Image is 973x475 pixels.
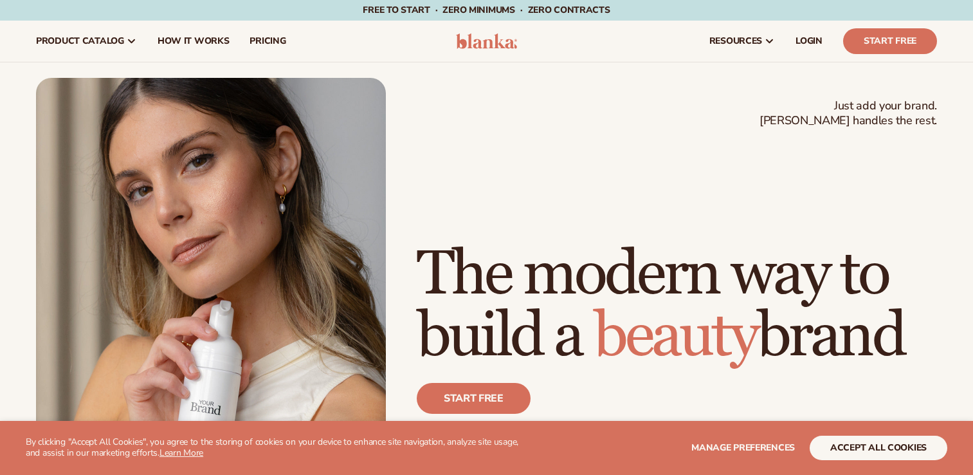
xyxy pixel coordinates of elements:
[250,36,286,46] span: pricing
[759,98,937,129] span: Just add your brand. [PERSON_NAME] handles the rest.
[843,28,937,54] a: Start Free
[36,36,124,46] span: product catalog
[239,21,296,62] a: pricing
[785,21,833,62] a: LOGIN
[594,299,757,374] span: beauty
[691,442,795,454] span: Manage preferences
[691,436,795,460] button: Manage preferences
[417,244,937,368] h1: The modern way to build a brand
[147,21,240,62] a: How It Works
[796,36,823,46] span: LOGIN
[709,36,762,46] span: resources
[417,383,531,414] a: Start free
[363,4,610,16] span: Free to start · ZERO minimums · ZERO contracts
[26,21,147,62] a: product catalog
[699,21,785,62] a: resources
[26,437,528,459] p: By clicking "Accept All Cookies", you agree to the storing of cookies on your device to enhance s...
[810,436,947,460] button: accept all cookies
[456,33,517,49] img: logo
[159,447,203,459] a: Learn More
[158,36,230,46] span: How It Works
